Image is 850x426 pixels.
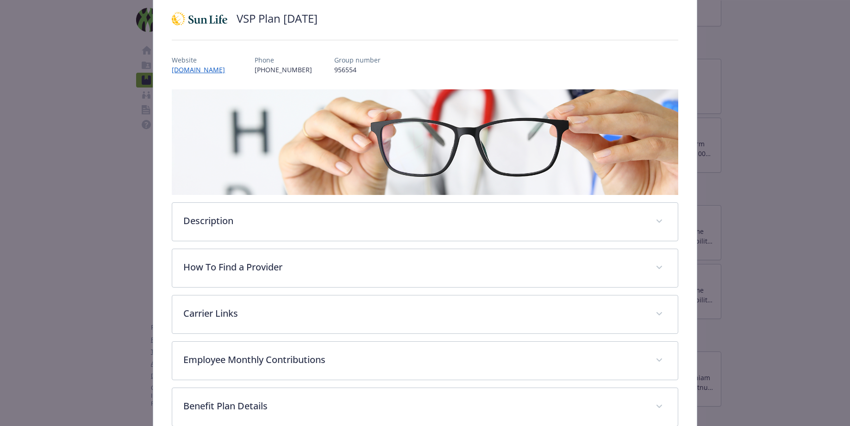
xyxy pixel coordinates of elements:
[334,65,381,75] p: 956554
[172,65,232,74] a: [DOMAIN_NAME]
[172,295,677,333] div: Carrier Links
[172,203,677,241] div: Description
[172,388,677,426] div: Benefit Plan Details
[255,55,312,65] p: Phone
[172,342,677,380] div: Employee Monthly Contributions
[183,307,644,320] p: Carrier Links
[183,214,644,228] p: Description
[183,399,644,413] p: Benefit Plan Details
[172,89,678,195] img: banner
[255,65,312,75] p: [PHONE_NUMBER]
[172,55,232,65] p: Website
[172,249,677,287] div: How To Find a Provider
[183,353,644,367] p: Employee Monthly Contributions
[183,260,644,274] p: How To Find a Provider
[334,55,381,65] p: Group number
[172,5,227,32] img: Sun Life Financial
[237,11,318,26] h2: VSP Plan [DATE]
